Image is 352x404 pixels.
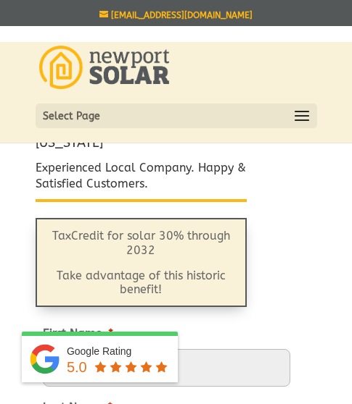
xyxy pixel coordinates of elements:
a: [EMAIL_ADDRESS][DOMAIN_NAME] [99,10,253,20]
span: Tax [52,229,71,243]
p: Credit for solar 30% through 2032 [38,229,244,268]
p: Take advantage of this historic benefit! [38,269,244,296]
span: Select Page [43,108,100,125]
label: First Name [43,327,113,342]
span: 5.0 [67,359,87,375]
img: Newport Solar | Solar Energy Optimized. [39,46,170,89]
div: Google Rating [67,344,171,358]
h3: Experienced Local Company. Happy & Satisfied Customers. [36,160,247,200]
